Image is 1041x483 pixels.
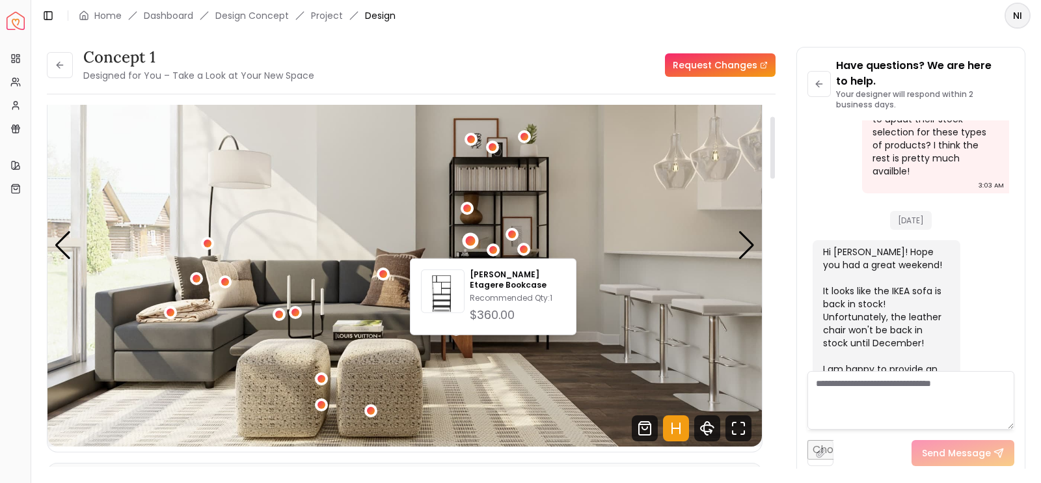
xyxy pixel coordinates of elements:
p: [PERSON_NAME] Etagere Bookcase [470,269,565,290]
p: Have questions? We are here to help. [836,58,1014,89]
div: 1 / 5 [47,44,762,447]
div: Carousel [47,44,762,447]
p: Recommended Qty: 1 [470,293,565,303]
a: Request Changes [665,53,776,77]
button: NI [1005,3,1031,29]
svg: Shop Products from this design [632,415,658,441]
div: Next slide [738,231,755,260]
p: Your designer will respond within 2 business days. [836,89,1014,110]
svg: 360 View [694,415,720,441]
a: Project [311,9,343,22]
nav: breadcrumb [79,9,396,22]
div: Previous slide [54,231,72,260]
a: Spacejoy [7,12,25,30]
div: $360.00 [470,306,565,324]
small: Designed for You – Take a Look at Your New Space [83,69,314,82]
div: Hi [PERSON_NAME]! Hope you had a great weekend! It looks like the IKEA sofa is back in stock! Unf... [823,245,947,428]
div: 3:03 AM [979,179,1004,192]
a: Home [94,9,122,22]
a: Dashboard [144,9,193,22]
img: Design Render 3 [47,44,762,447]
span: Design [365,9,396,22]
svg: Hotspots Toggle [663,415,689,441]
img: Juaquin Etagere Bookcase [422,273,464,315]
span: [DATE] [890,211,932,230]
img: Spacejoy Logo [7,12,25,30]
svg: Fullscreen [725,415,751,441]
a: Juaquin Etagere Bookcase[PERSON_NAME] Etagere BookcaseRecommended Qty:1$360.00 [421,269,565,324]
h3: concept 1 [83,47,314,68]
li: Design Concept [215,9,289,22]
span: NI [1006,4,1029,27]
